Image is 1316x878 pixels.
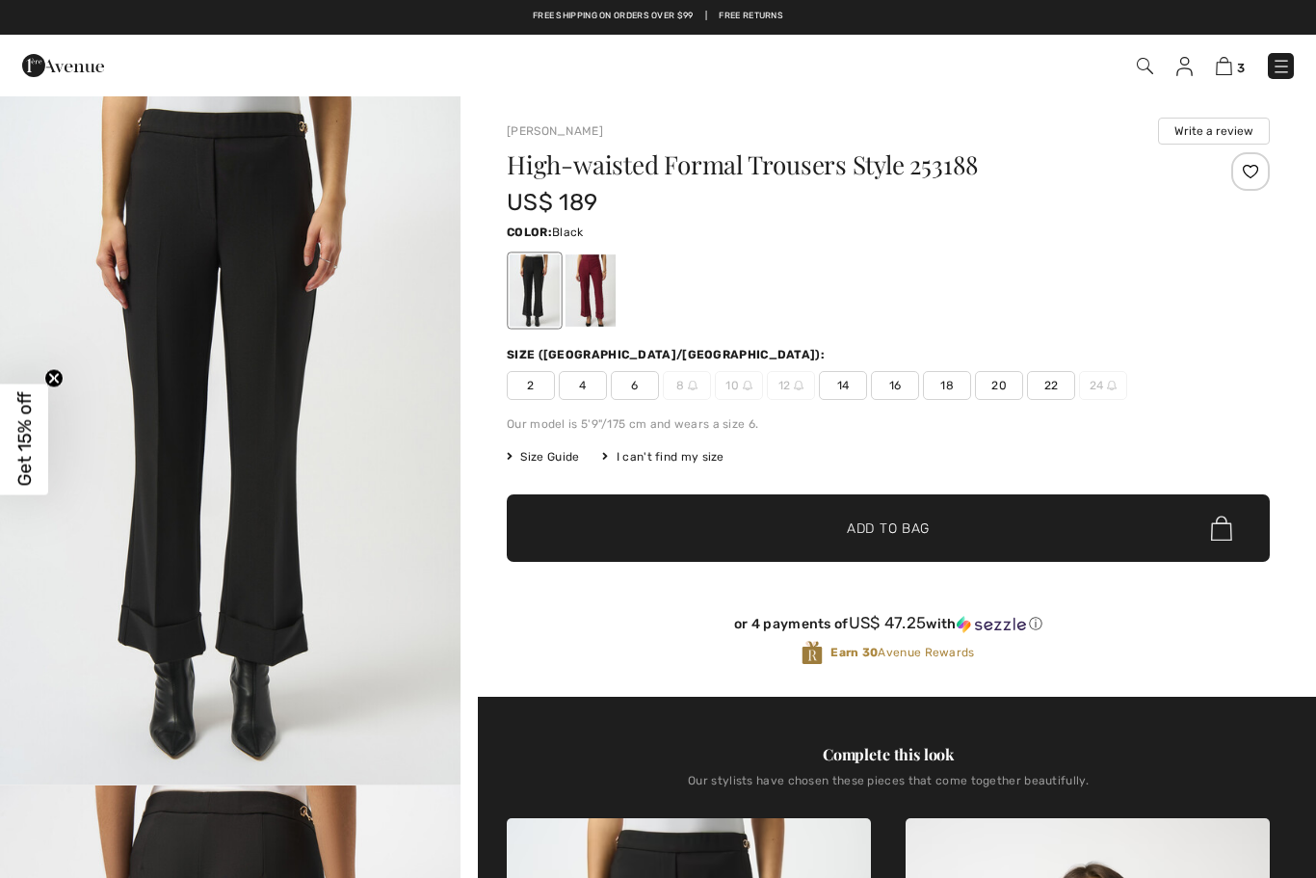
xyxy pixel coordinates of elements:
[975,371,1023,400] span: 20
[1216,54,1245,77] a: 3
[923,371,971,400] span: 18
[1137,58,1153,74] img: Search
[830,644,974,661] span: Avenue Rewards
[1027,371,1075,400] span: 22
[830,646,878,659] strong: Earn 30
[1176,57,1193,76] img: My Info
[507,152,1143,177] h1: High-waisted Formal Trousers Style 253188
[507,614,1270,640] div: or 4 payments ofUS$ 47.25withSezzle Click to learn more about Sezzle
[533,10,694,23] a: Free shipping on orders over $99
[663,371,711,400] span: 8
[871,371,919,400] span: 16
[794,381,803,390] img: ring-m.svg
[507,614,1270,633] div: or 4 payments of with
[847,519,930,539] span: Add to Bag
[507,774,1270,803] div: Our stylists have chosen these pieces that come together beautifully.
[507,189,597,216] span: US$ 189
[1272,57,1291,76] img: Menu
[715,371,763,400] span: 10
[566,254,616,327] div: Merlot
[1107,381,1117,390] img: ring-m.svg
[1079,371,1127,400] span: 24
[767,371,815,400] span: 12
[44,368,64,387] button: Close teaser
[13,392,36,487] span: Get 15% off
[507,371,555,400] span: 2
[849,613,927,632] span: US$ 47.25
[957,616,1026,633] img: Sezzle
[705,10,707,23] span: |
[1237,61,1245,75] span: 3
[507,415,1270,433] div: Our model is 5'9"/175 cm and wears a size 6.
[22,55,104,73] a: 1ère Avenue
[1211,516,1232,541] img: Bag.svg
[507,346,829,363] div: Size ([GEOGRAPHIC_DATA]/[GEOGRAPHIC_DATA]):
[507,124,603,138] a: [PERSON_NAME]
[510,254,560,327] div: Black
[507,226,552,239] span: Color:
[1216,57,1232,75] img: Shopping Bag
[22,46,104,85] img: 1ère Avenue
[743,381,752,390] img: ring-m.svg
[507,448,579,466] span: Size Guide
[552,226,584,239] span: Black
[507,743,1270,766] div: Complete this look
[688,381,697,390] img: ring-m.svg
[1158,118,1270,145] button: Write a review
[819,371,867,400] span: 14
[507,494,1270,562] button: Add to Bag
[719,10,783,23] a: Free Returns
[802,640,823,666] img: Avenue Rewards
[611,371,659,400] span: 6
[559,371,607,400] span: 4
[602,448,724,466] div: I can't find my size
